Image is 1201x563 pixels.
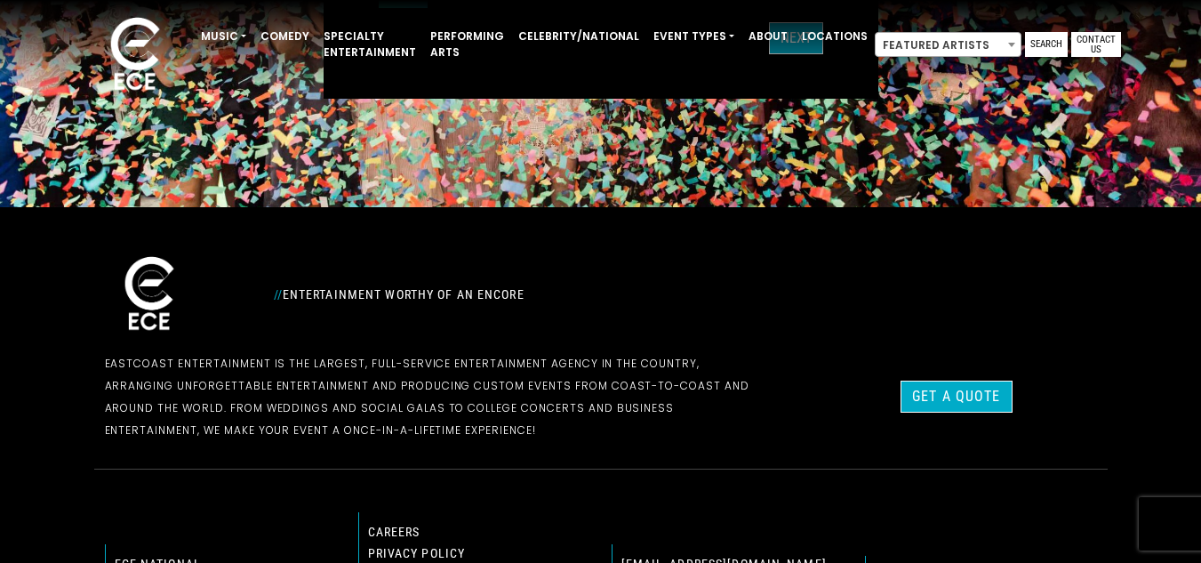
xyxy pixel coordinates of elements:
[194,21,253,52] a: Music
[875,32,1021,57] span: Featured Artists
[646,21,741,52] a: Event Types
[1071,32,1121,57] a: Contact Us
[368,546,466,560] a: Privacy Policy
[253,21,316,52] a: Comedy
[795,21,875,52] a: Locations
[741,21,795,52] a: About
[316,21,423,68] a: Specialty Entertainment
[263,280,770,309] div: Entertainment Worthy of an Encore
[876,33,1021,58] span: Featured Artists
[901,381,1012,413] a: Get a Quote
[105,252,194,338] img: ece_new_logo_whitev2-1.png
[511,21,646,52] a: Celebrity/National
[91,12,180,99] img: ece_new_logo_whitev2-1.png
[274,287,283,302] span: //
[423,21,511,68] a: Performing Arts
[1025,32,1068,57] a: Search
[368,525,420,539] a: Careers
[105,352,759,441] p: EastCoast Entertainment is the largest, full-service entertainment agency in the country, arrangi...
